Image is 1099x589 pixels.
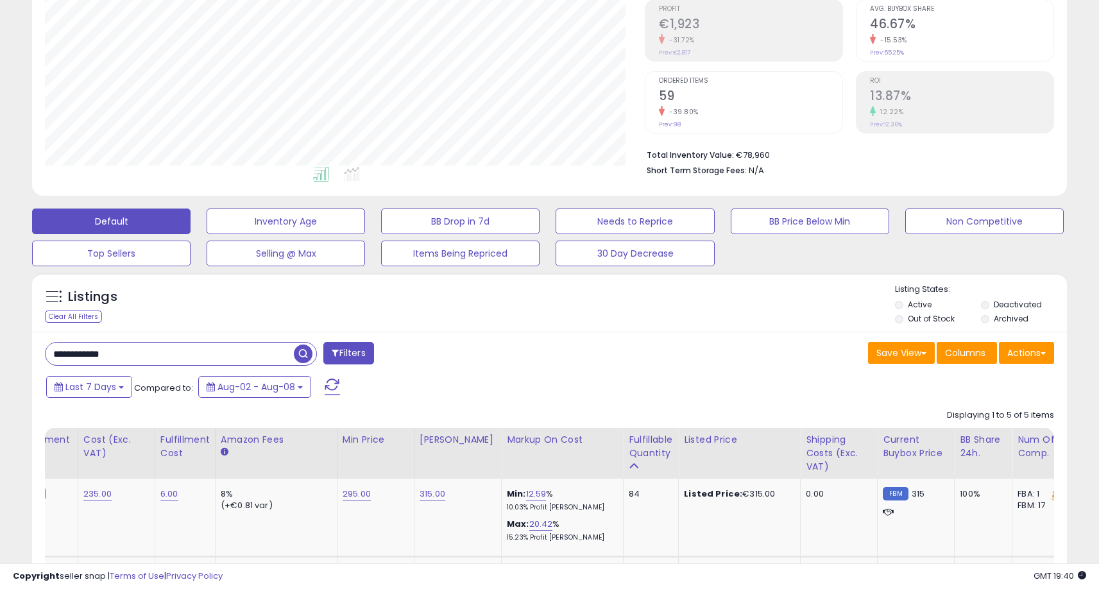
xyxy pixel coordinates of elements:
button: Save View [868,342,935,364]
a: 12.59 [526,488,547,500]
a: Privacy Policy [166,570,223,582]
h2: 59 [659,89,842,106]
div: FBM: 17 [1018,500,1060,511]
b: Min: [507,488,526,500]
label: Active [908,299,932,310]
span: Aug-02 - Aug-08 [217,380,295,393]
div: Fulfillable Quantity [629,433,673,460]
div: Displaying 1 to 5 of 5 items [947,409,1054,422]
a: Terms of Use [110,570,164,582]
button: Top Sellers [32,241,191,266]
b: Listed Price: [684,488,742,500]
span: Last 7 Days [65,380,116,393]
div: % [507,488,613,512]
div: FBA: 1 [1018,488,1060,500]
div: Num of Comp. [1018,433,1064,460]
li: €78,960 [647,146,1044,162]
span: Compared to: [134,382,193,394]
button: Non Competitive [905,209,1064,234]
small: Amazon Fees. [221,447,228,458]
span: 315 [912,488,924,500]
div: 100% [960,488,1002,500]
button: Selling @ Max [207,241,365,266]
button: Default [32,209,191,234]
div: Fulfillment [21,433,72,447]
div: BB Share 24h. [960,433,1007,460]
div: Current Buybox Price [883,433,949,460]
button: Last 7 Days [46,376,132,398]
label: Archived [994,313,1028,324]
div: 0.00 [806,488,867,500]
div: Amazon Fees [221,433,332,447]
span: Profit [659,6,842,13]
div: % [507,518,613,542]
div: 84 [629,488,669,500]
button: Actions [999,342,1054,364]
th: The percentage added to the cost of goods (COGS) that forms the calculator for Min & Max prices. [502,428,624,479]
small: Prev: 55.25% [870,49,904,56]
a: 20.42 [529,518,553,531]
p: 15.23% Profit [PERSON_NAME] [507,533,613,542]
div: Fulfillment Cost [160,433,210,460]
h5: Listings [68,288,117,306]
div: (+€0.81 var) [221,500,327,511]
strong: Copyright [13,570,60,582]
div: Listed Price [684,433,795,447]
div: €315.00 [684,488,790,500]
small: -15.53% [876,35,907,45]
label: Deactivated [994,299,1042,310]
a: 315.00 [420,488,445,500]
span: Avg. Buybox Share [870,6,1053,13]
a: 235.00 [83,488,112,500]
b: Short Term Storage Fees: [647,165,747,176]
button: Aug-02 - Aug-08 [198,376,311,398]
b: Total Inventory Value: [647,149,734,160]
button: BB Price Below Min [731,209,889,234]
h2: €1,923 [659,17,842,34]
a: 295.00 [343,488,371,500]
button: BB Drop in 7d [381,209,540,234]
p: 10.03% Profit [PERSON_NAME] [507,503,613,512]
span: ROI [870,78,1053,85]
small: 12.22% [876,107,903,117]
button: Columns [937,342,997,364]
div: Shipping Costs (Exc. VAT) [806,433,872,474]
small: -31.72% [665,35,695,45]
span: N/A [749,164,764,176]
h2: 13.87% [870,89,1053,106]
small: Prev: 98 [659,121,681,128]
h2: 46.67% [870,17,1053,34]
span: Ordered Items [659,78,842,85]
small: -39.80% [665,107,699,117]
span: 2025-08-17 19:40 GMT [1034,570,1086,582]
p: Listing States: [895,284,1067,296]
button: Needs to Reprice [556,209,714,234]
small: FBM [883,487,908,500]
div: Min Price [343,433,409,447]
label: Out of Stock [908,313,955,324]
div: Cost (Exc. VAT) [83,433,149,460]
div: Clear All Filters [45,311,102,323]
b: Max: [507,518,529,530]
button: Inventory Age [207,209,365,234]
span: Columns [945,346,985,359]
div: seller snap | | [13,570,223,583]
button: 30 Day Decrease [556,241,714,266]
small: Prev: 12.36% [870,121,902,128]
small: Prev: €2,817 [659,49,690,56]
div: 8% [221,488,327,500]
div: Markup on Cost [507,433,618,447]
button: Items Being Repriced [381,241,540,266]
a: 6.00 [160,488,178,500]
button: Filters [323,342,373,364]
div: [PERSON_NAME] [420,433,496,447]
